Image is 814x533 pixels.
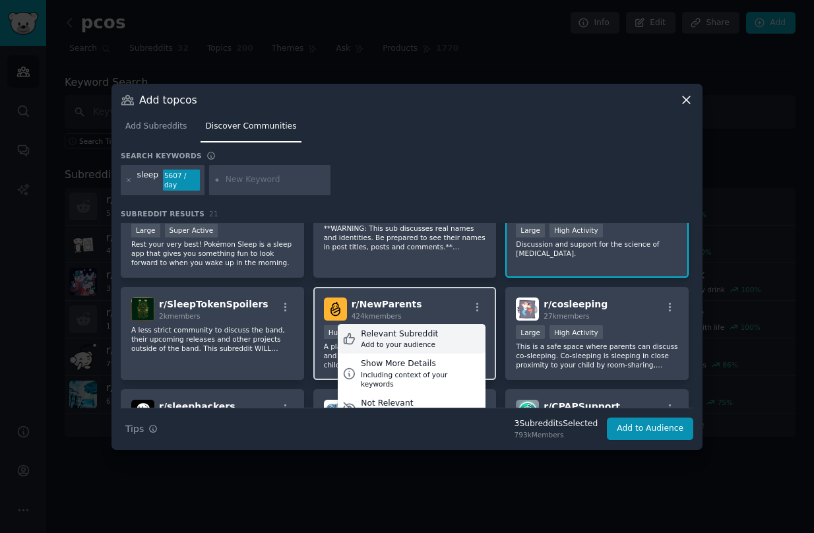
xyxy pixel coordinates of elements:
[352,312,402,320] span: 424k members
[121,116,191,143] a: Add Subreddits
[324,224,486,251] p: **WARNING: This sub discusses real names and identities. Be prepared to see their names in post t...
[515,430,598,439] div: 793k Members
[361,340,438,349] div: Add to your audience
[205,121,296,133] span: Discover Communities
[131,239,294,267] p: Rest your very best! Pokémon Sleep is a sleep app that gives you something fun to look forward to...
[607,418,693,440] button: Add to Audience
[324,342,486,369] p: A place to share thoughts, questions, support, and tips about being a new parent to a young child.
[121,418,162,441] button: Tips
[165,224,218,237] div: Super Active
[125,121,187,133] span: Add Subreddits
[544,299,608,309] span: r/ cosleeping
[516,325,545,339] div: Large
[159,401,235,412] span: r/ sleephackers
[361,329,438,340] div: Relevant Subreddit
[125,422,144,436] span: Tips
[209,210,218,218] span: 21
[516,239,678,258] p: Discussion and support for the science of [MEDICAL_DATA].
[324,298,347,321] img: NewParents
[352,299,422,309] span: r/ NewParents
[549,224,603,237] div: High Activity
[516,224,545,237] div: Large
[361,398,449,410] div: Not Relevant
[159,312,201,320] span: 2k members
[139,93,197,107] h3: Add to pcos
[131,400,154,423] img: sleephackers
[159,299,268,309] span: r/ SleepTokenSpoilers
[163,170,200,191] div: 5607 / day
[516,342,678,369] p: This is a safe space where parents can discuss co-sleeping. Co-sleeping is sleeping in close prox...
[131,224,160,237] div: Large
[515,418,598,430] div: 3 Subreddit s Selected
[516,400,539,423] img: CPAPSupport
[324,325,352,339] div: Huge
[544,401,620,412] span: r/ CPAPSupport
[361,358,481,370] div: Show More Details
[324,400,347,423] img: insomnia
[121,151,202,160] h3: Search keywords
[361,370,481,389] div: Including context of your keywords
[131,298,154,321] img: SleepTokenSpoilers
[201,116,301,143] a: Discover Communities
[544,312,589,320] span: 27k members
[549,325,603,339] div: High Activity
[516,298,539,321] img: cosleeping
[226,174,326,186] input: New Keyword
[131,325,294,353] p: A less strict community to discuss the band, their upcoming releases and other projects outside o...
[121,209,204,218] span: Subreddit Results
[137,170,159,191] div: sleep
